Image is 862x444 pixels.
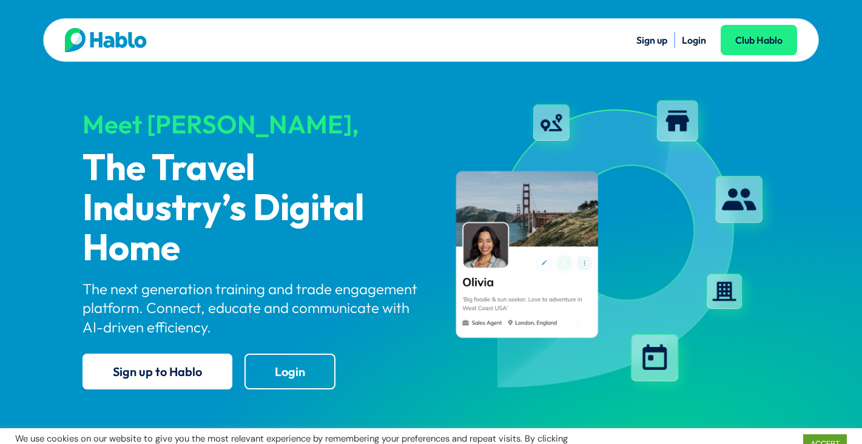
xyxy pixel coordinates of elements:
a: Login [682,34,706,46]
a: Login [244,354,335,389]
img: hablo-profile-image [442,90,780,400]
a: Sign up [636,34,667,46]
img: Hablo logo main 2 [65,28,147,52]
p: The next generation training and trade engagement platform. Connect, educate and communicate with... [82,280,421,337]
div: Meet [PERSON_NAME], [82,110,421,138]
a: Club Hablo [721,25,797,55]
a: Sign up to Hablo [82,354,232,389]
p: The Travel Industry’s Digital Home [82,149,421,269]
